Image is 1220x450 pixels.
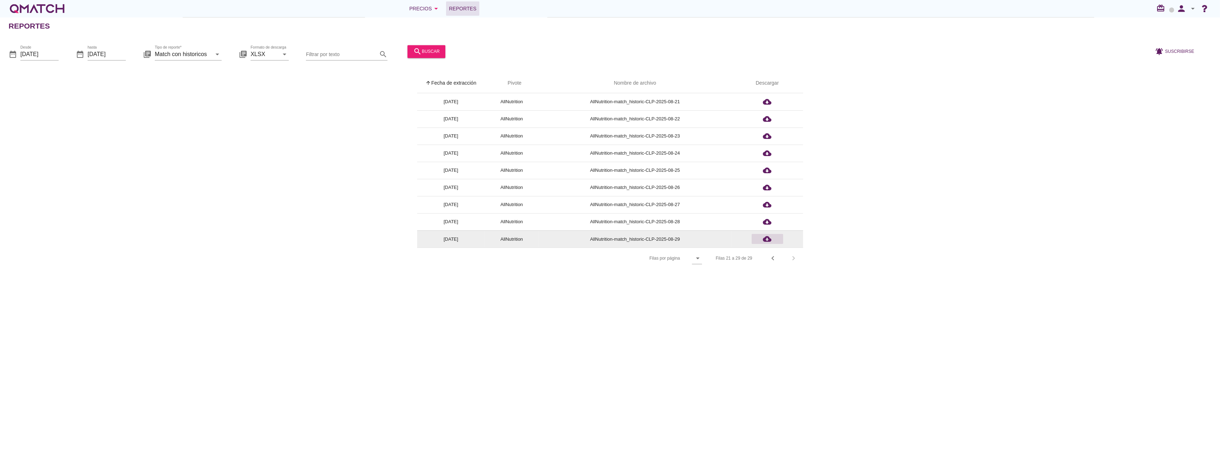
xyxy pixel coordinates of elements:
i: arrow_drop_down [693,254,702,262]
i: cloud_download [763,183,772,192]
td: AllNutrition [485,145,539,162]
td: AllNutrition-match_historic-CLP-2025-08-22 [539,110,732,127]
td: AllNutrition [485,196,539,213]
i: library_books [239,50,247,59]
td: AllNutrition-match_historic-CLP-2025-08-28 [539,213,732,230]
div: Filas por página [578,248,702,269]
input: hasta [88,49,126,60]
button: Previous page [767,252,780,265]
i: arrow_drop_down [213,50,222,59]
a: Reportes [446,1,479,16]
div: Filas 21 a 29 de 29 [716,255,752,261]
td: AllNutrition [485,93,539,110]
i: arrow_drop_down [280,50,289,59]
h2: Reportes [9,20,50,32]
td: AllNutrition [485,213,539,230]
i: cloud_download [763,149,772,157]
td: [DATE] [417,213,485,230]
i: chevron_left [769,254,777,262]
td: AllNutrition [485,110,539,127]
input: Filtrar por texto [306,49,377,60]
td: [DATE] [417,230,485,247]
i: cloud_download [763,132,772,140]
i: date_range [9,50,17,59]
td: AllNutrition [485,179,539,196]
span: Reportes [449,4,476,13]
td: AllNutrition-match_historic-CLP-2025-08-21 [539,93,732,110]
td: AllNutrition-match_historic-CLP-2025-08-26 [539,179,732,196]
i: notifications_active [1155,47,1165,56]
div: Precios [409,4,440,13]
th: Pivote: Not sorted. Activate to sort ascending. [485,73,539,93]
i: cloud_download [763,200,772,209]
i: cloud_download [763,115,772,123]
input: Desde [20,49,59,60]
button: buscar [408,45,445,58]
i: person [1174,4,1189,14]
span: Suscribirse [1165,48,1194,55]
i: cloud_download [763,97,772,106]
button: Precios [404,1,446,16]
td: [DATE] [417,110,485,127]
i: cloud_download [763,166,772,175]
td: [DATE] [417,179,485,196]
td: [DATE] [417,127,485,145]
i: date_range [76,50,84,59]
td: AllNutrition-match_historic-CLP-2025-08-24 [539,145,732,162]
i: library_books [143,50,152,59]
td: AllNutrition-match_historic-CLP-2025-08-29 [539,230,732,247]
a: white-qmatch-logo [9,1,66,16]
td: AllNutrition-match_historic-CLP-2025-08-25 [539,162,732,179]
input: Tipo de reporte* [155,49,212,60]
i: arrow_drop_down [432,4,440,13]
td: [DATE] [417,145,485,162]
i: redeem [1156,4,1168,12]
td: AllNutrition-match_historic-CLP-2025-08-23 [539,127,732,145]
i: cloud_download [763,217,772,226]
i: search [413,47,422,56]
i: arrow_upward [426,80,431,86]
div: buscar [413,47,440,56]
input: Formato de descarga [251,49,279,60]
td: AllNutrition-match_historic-CLP-2025-08-27 [539,196,732,213]
i: search [379,50,387,59]
i: cloud_download [763,235,772,243]
th: Descargar: Not sorted. [732,73,803,93]
td: [DATE] [417,93,485,110]
td: AllNutrition [485,230,539,247]
i: arrow_drop_down [1189,4,1197,13]
td: [DATE] [417,162,485,179]
th: Nombre de archivo: Not sorted. [539,73,732,93]
th: Fecha de extracción: Sorted ascending. Activate to sort descending. [417,73,485,93]
td: AllNutrition [485,162,539,179]
button: Suscribirse [1150,45,1200,58]
td: AllNutrition [485,127,539,145]
td: [DATE] [417,196,485,213]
